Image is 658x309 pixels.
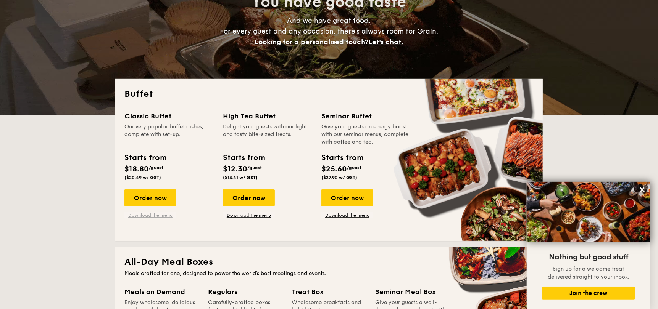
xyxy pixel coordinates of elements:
div: Meals on Demand [124,287,199,297]
div: Starts from [124,152,166,163]
div: Classic Buffet [124,111,214,122]
div: Meals crafted for one, designed to power the world's best meetings and events. [124,270,534,277]
span: $18.80 [124,165,149,174]
div: High Tea Buffet [223,111,312,122]
button: Close [636,184,648,196]
span: ($20.49 w/ GST) [124,175,161,180]
div: Order now [223,189,275,206]
span: /guest [149,165,163,170]
div: Give your guests an energy boost with our seminar menus, complete with coffee and tea. [321,123,411,146]
span: ($13.41 w/ GST) [223,175,258,180]
h2: All-Day Meal Boxes [124,256,534,268]
span: Looking for a personalised touch? [255,38,369,46]
div: Delight your guests with our light and tasty bite-sized treats. [223,123,312,146]
span: And we have great food. For every guest and any occasion, there’s always room for Grain. [220,16,438,46]
div: Regulars [208,287,282,297]
span: /guest [347,165,361,170]
button: Join the crew [542,287,635,300]
span: $12.30 [223,165,247,174]
a: Download the menu [223,212,275,218]
div: Starts from [223,152,264,163]
span: ($27.90 w/ GST) [321,175,357,180]
span: /guest [247,165,262,170]
div: Starts from [321,152,363,163]
a: Download the menu [321,212,373,218]
div: Order now [124,189,176,206]
span: $25.60 [321,165,347,174]
h2: Buffet [124,88,534,100]
span: Nothing but good stuff [549,253,628,262]
div: Seminar Buffet [321,111,411,122]
div: Seminar Meal Box [375,287,450,297]
a: Download the menu [124,212,176,218]
div: Treat Box [292,287,366,297]
span: Sign up for a welcome treat delivered straight to your inbox. [548,266,629,280]
div: Order now [321,189,373,206]
div: Our very popular buffet dishes, complete with set-up. [124,123,214,146]
span: Let's chat. [369,38,403,46]
img: DSC07876-Edit02-Large.jpeg [527,182,650,242]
